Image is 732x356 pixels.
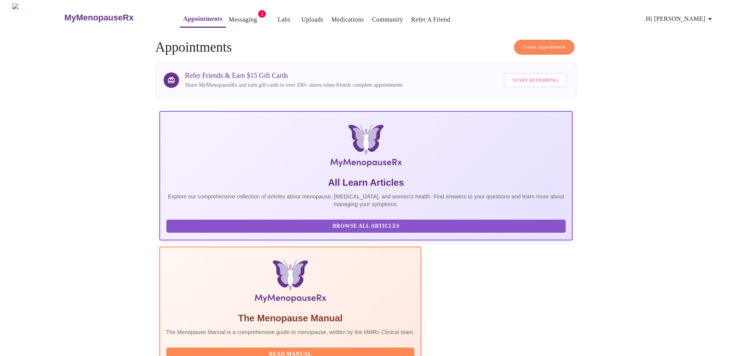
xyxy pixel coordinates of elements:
button: Community [369,12,406,27]
span: Hi [PERSON_NAME] [646,13,715,24]
a: MyMenopauseRx [63,4,164,31]
span: Start Referring [512,76,558,85]
h3: MyMenopauseRx [64,13,134,23]
button: Refer a Friend [408,12,454,27]
p: Share MyMenopauseRx and earn gift cards to over 200+ stores when friends complete appointments [185,81,403,89]
h3: Refer Friends & Earn $15 Gift Cards [185,72,403,80]
a: Community [372,14,403,25]
button: Messaging [226,12,260,27]
a: Browse All Articles [166,222,568,229]
img: MyMenopauseRx Logo [228,124,504,170]
button: Labs [272,12,296,27]
img: Menopause Manual [206,260,375,306]
span: Browse All Articles [174,222,558,231]
h5: All Learn Articles [166,176,566,189]
button: Uploads [298,12,326,27]
button: Appointments [180,11,225,28]
button: Hi [PERSON_NAME] [643,11,718,27]
a: Refer a Friend [411,14,451,25]
a: Uploads [301,14,323,25]
h5: The Menopause Manual [166,312,415,324]
a: Start Referring [502,69,568,91]
span: Create Appointment [523,43,566,52]
a: Medications [331,14,364,25]
p: Explore our comprehensive collection of articles about menopause, [MEDICAL_DATA], and women's hea... [166,193,566,208]
button: Browse All Articles [166,220,566,233]
h4: Appointments [156,40,577,55]
img: MyMenopauseRx Logo [12,3,63,32]
a: Appointments [183,13,222,24]
a: Labs [278,14,291,25]
button: Medications [328,12,367,27]
button: Create Appointment [514,40,575,55]
button: Start Referring [504,73,566,87]
span: 1 [258,10,266,18]
a: Messaging [229,14,257,25]
p: The Menopause Manual is a comprehensive guide to menopause, written by the MMRx Clinical team. [166,328,415,336]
